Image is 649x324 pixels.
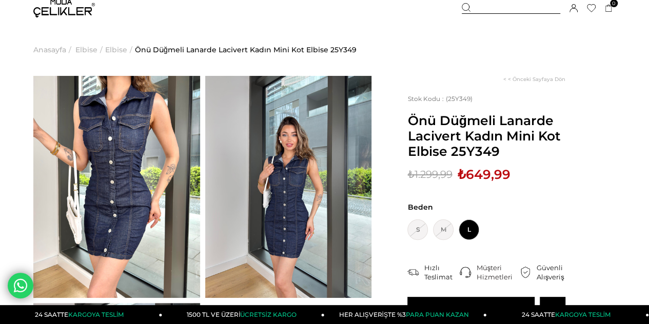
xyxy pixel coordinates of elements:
span: M [433,219,454,240]
span: ₺1.299,99 [407,167,452,182]
a: HER ALIŞVERİŞTE %3PARA PUAN KAZAN [325,305,487,324]
img: security.png [520,267,531,278]
span: (25Y349) [407,95,472,103]
span: Stok Kodu [407,95,445,103]
span: S [407,219,428,240]
a: Elbise [105,24,127,76]
a: Önü Düğmeli Lanarde Lacivert Kadın Mini Kot Elbise 25Y349 [135,24,357,76]
li: > [33,24,74,76]
span: PARA PUAN KAZAN [406,311,469,318]
img: Lanarde elbise 25Y349 [205,76,372,298]
a: < < Önceki Sayfaya Dön [503,76,565,83]
a: 1500 TL VE ÜZERİÜCRETSİZ KARGO [162,305,324,324]
span: KARGOYA TESLİM [68,311,124,318]
img: Lanarde elbise 25Y349 [33,76,200,298]
span: KARGOYA TESLİM [555,311,611,318]
a: Elbise [75,24,97,76]
a: 24 SAATTEKARGOYA TESLİM [487,305,649,324]
div: Müşteri Hizmetleri [476,263,520,281]
img: shipping.png [407,267,419,278]
img: call-center.png [460,267,471,278]
li: > [105,24,135,76]
span: Beden [407,202,565,212]
span: ÜCRETSİZ KARGO [240,311,296,318]
a: Anasayfa [33,24,66,76]
span: ₺649,99 [457,167,510,182]
li: > [75,24,105,76]
span: L [459,219,479,240]
a: 0 [605,5,613,12]
div: Hızlı Teslimat [424,263,460,281]
span: Önü Düğmeli Lanarde Lacivert Kadın Mini Kot Elbise 25Y349 [407,113,565,159]
div: Güvenli Alışveriş [536,263,572,281]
